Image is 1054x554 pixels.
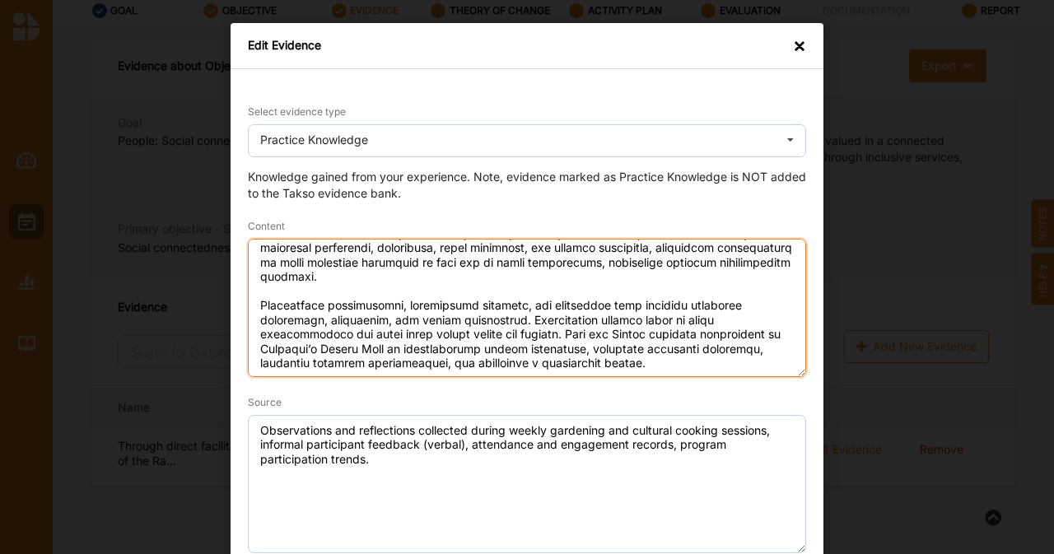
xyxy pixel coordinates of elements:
span: Content [248,220,285,232]
label: Select evidence type [248,105,346,119]
div: Edit Evidence [248,38,321,54]
div: Knowledge gained from your experience. Note, evidence marked as Practice Knowledge is NOT added t... [248,169,806,201]
textarea: Observations and reflections collected during weekly gardening and cultural cooking sessions, inf... [248,415,806,553]
div: × [793,38,806,54]
textarea: Loremip dolors ametconsecte adi elitsedd ei tem Inci utl Etdolo magnaal en Adminimv Quisnostr Exe... [248,239,806,377]
div: Practice Knowledge [260,134,368,146]
span: Source [248,396,282,408]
